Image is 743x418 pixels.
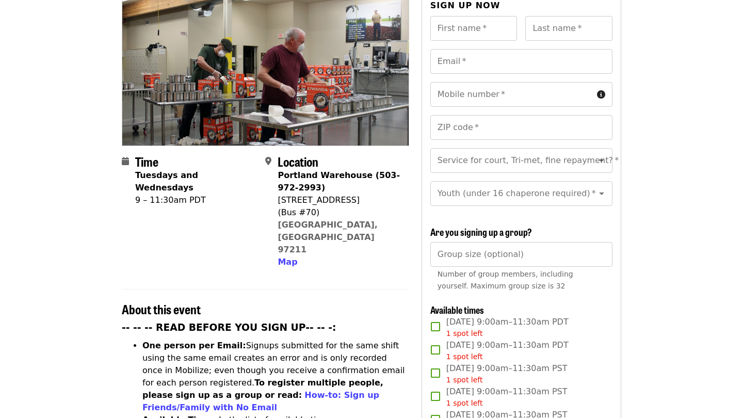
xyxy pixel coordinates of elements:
a: [GEOGRAPHIC_DATA], [GEOGRAPHIC_DATA] 97211 [278,220,378,254]
span: 1 spot left [446,399,483,407]
strong: To register multiple people, please sign up as a group or read: [142,378,383,400]
span: 1 spot left [446,352,483,361]
i: calendar icon [122,156,129,166]
span: Are you signing up a group? [430,225,532,238]
li: Signups submitted for the same shift using the same email creates an error and is only recorded o... [142,340,409,414]
span: About this event [122,300,201,318]
input: Last name [525,16,612,41]
input: [object Object] [430,242,612,267]
span: Sign up now [430,1,500,10]
span: [DATE] 9:00am–11:30am PST [446,385,568,409]
span: [DATE] 9:00am–11:30am PDT [446,316,569,339]
i: map-marker-alt icon [265,156,271,166]
span: [DATE] 9:00am–11:30am PDT [446,339,569,362]
div: [STREET_ADDRESS] [278,194,400,206]
input: Email [430,49,612,74]
span: Map [278,257,297,267]
button: Map [278,256,297,268]
button: Open [594,186,609,201]
span: Location [278,152,318,170]
strong: Portland Warehouse (503-972-2993) [278,170,400,192]
div: 9 – 11:30am PDT [135,194,257,206]
div: (Bus #70) [278,206,400,219]
span: 1 spot left [446,376,483,384]
input: Mobile number [430,82,593,107]
strong: -- -- -- READ BEFORE YOU SIGN UP-- -- -: [122,322,336,333]
a: How-to: Sign up Friends/Family with No Email [142,390,379,412]
input: ZIP code [430,115,612,140]
span: Number of group members, including yourself. Maximum group size is 32 [438,270,573,290]
button: Open [594,153,609,168]
span: Available times [430,303,484,316]
strong: One person per Email: [142,341,246,350]
span: Time [135,152,158,170]
input: First name [430,16,518,41]
i: circle-info icon [597,90,605,100]
strong: Tuesdays and Wednesdays [135,170,198,192]
span: 1 spot left [446,329,483,337]
span: [DATE] 9:00am–11:30am PST [446,362,568,385]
